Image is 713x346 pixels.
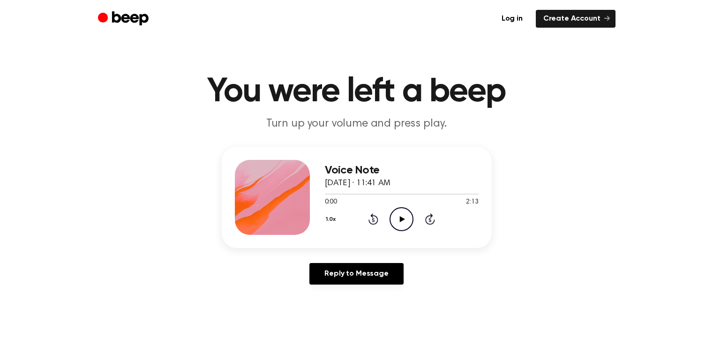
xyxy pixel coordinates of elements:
a: Reply to Message [309,263,403,285]
span: [DATE] · 11:41 AM [325,179,390,188]
p: Turn up your volume and press play. [177,116,537,132]
span: 0:00 [325,197,337,207]
a: Create Account [536,10,615,28]
a: Log in [494,10,530,28]
span: 2:13 [466,197,478,207]
h3: Voice Note [325,164,479,177]
h1: You were left a beep [117,75,597,109]
a: Beep [98,10,151,28]
button: 1.0x [325,211,339,227]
